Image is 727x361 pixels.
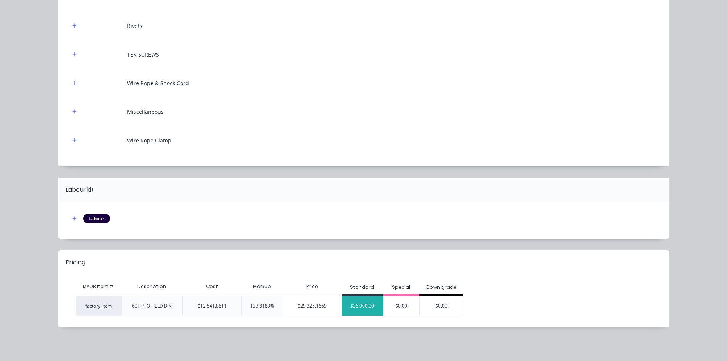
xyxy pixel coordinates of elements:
div: Description [131,277,172,296]
div: factory_item [76,296,121,316]
div: Miscellaneous [127,108,164,116]
div: Down grade [426,284,456,291]
div: Labour kit [66,185,94,194]
div: Standard [350,284,374,291]
div: $0.00 [383,296,419,316]
div: $29,325.1669 [283,296,342,316]
div: MYOB Item # [76,279,121,294]
div: Price [283,279,342,294]
div: $36,000.00 [342,296,383,316]
div: Cost [182,279,241,294]
div: Special [392,284,410,291]
div: 60T PTO FIELD BIN [132,303,172,309]
div: $12,541.8611 [182,296,241,316]
div: Wire Rope & Shock Cord [127,79,189,87]
div: Markup [241,279,283,294]
div: Labour [83,214,110,223]
div: TEK SCREWS [127,50,159,58]
div: 133.8183% [241,296,283,316]
div: Rivets [127,22,142,30]
div: Pricing [66,258,85,267]
div: $0.00 [420,296,463,316]
div: Wire Rope Clamp [127,136,171,144]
